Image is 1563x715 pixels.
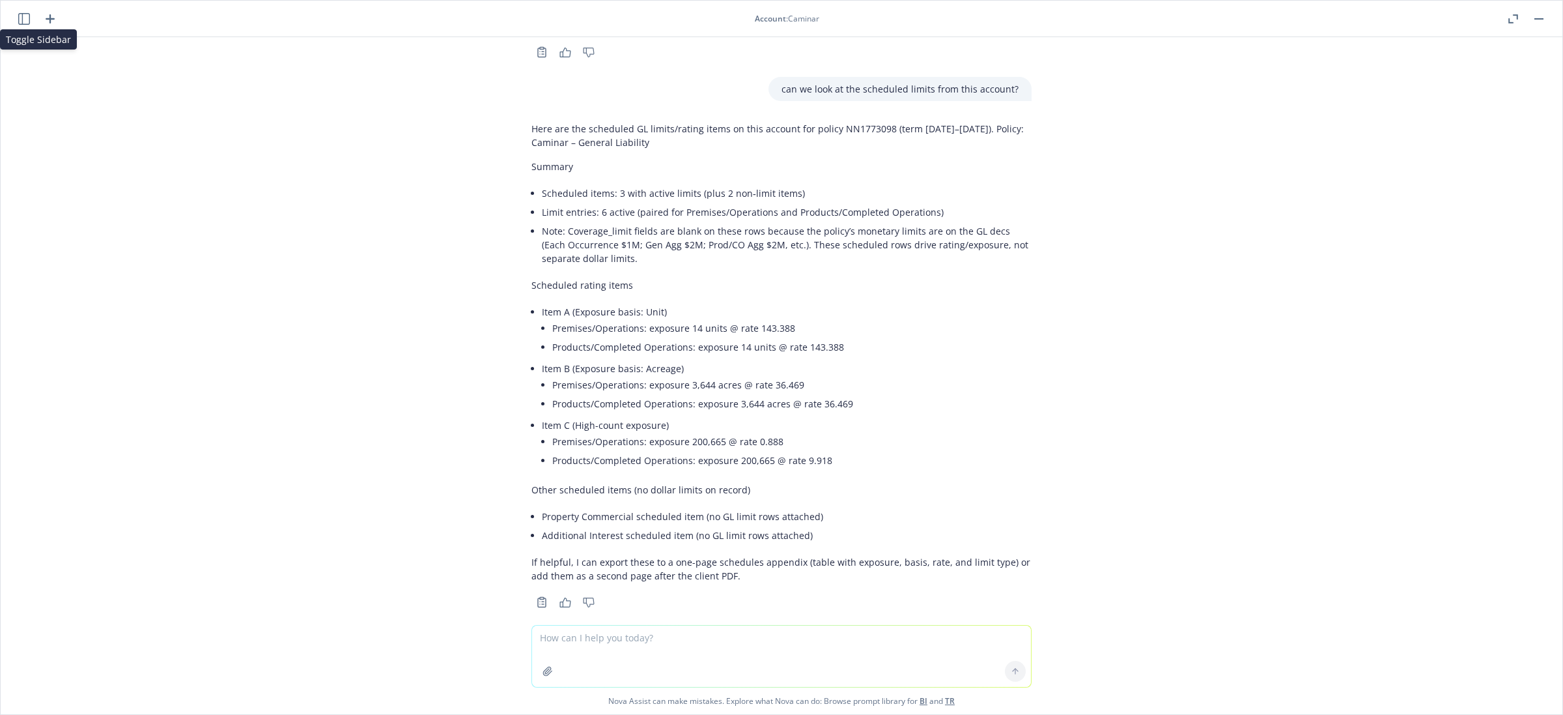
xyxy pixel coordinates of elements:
[920,695,927,707] a: BI
[755,13,786,24] span: Account
[542,507,1032,526] li: Property Commercial scheduled item (no GL limit rows attached)
[552,338,1032,357] li: Products/Completed Operations: exposure 14 units @ rate 143.388
[578,43,599,61] button: Thumbs down
[781,82,1019,96] p: can we look at the scheduled limits from this account?
[542,416,1032,473] li: Item C (High-count exposure)
[542,184,1032,203] li: Scheduled items: 3 with active limits (plus 2 non‑limit items)
[552,451,1032,470] li: Products/Completed Operations: exposure 200,665 @ rate 9.918
[542,526,1032,545] li: Additional Interest scheduled item (no GL limit rows attached)
[536,46,548,58] svg: Copy to clipboard
[552,319,1032,338] li: Premises/Operations: exposure 14 units @ rate 143.388
[531,122,1032,149] p: Here are the scheduled GL limits/rating items on this account for policy NN1773098 (term [DATE]–[...
[552,394,1032,413] li: Products/Completed Operations: exposure 3,644 acres @ rate 36.469
[531,278,1032,292] p: Scheduled rating items
[552,432,1032,451] li: Premises/Operations: exposure 200,665 @ rate 0.888
[542,222,1032,268] li: Note: Coverage_limit fields are blank on these rows because the policy’s monetary limits are on t...
[542,203,1032,222] li: Limit entries: 6 active (paired for Premises/Operations and Products/Completed Operations)
[531,483,1032,497] p: Other scheduled items (no dollar limits on record)
[542,302,1032,359] li: Item A (Exposure basis: Unit)
[578,593,599,611] button: Thumbs down
[542,359,1032,416] li: Item B (Exposure basis: Acreage)
[531,555,1032,583] p: If helpful, I can export these to a one-page schedules appendix (table with exposure, basis, rate...
[755,13,819,24] div: : Caminar
[552,375,1032,394] li: Premises/Operations: exposure 3,644 acres @ rate 36.469
[945,695,955,707] a: TR
[6,688,1557,714] span: Nova Assist can make mistakes. Explore what Nova can do: Browse prompt library for and
[536,596,548,608] svg: Copy to clipboard
[531,160,1032,173] p: Summary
